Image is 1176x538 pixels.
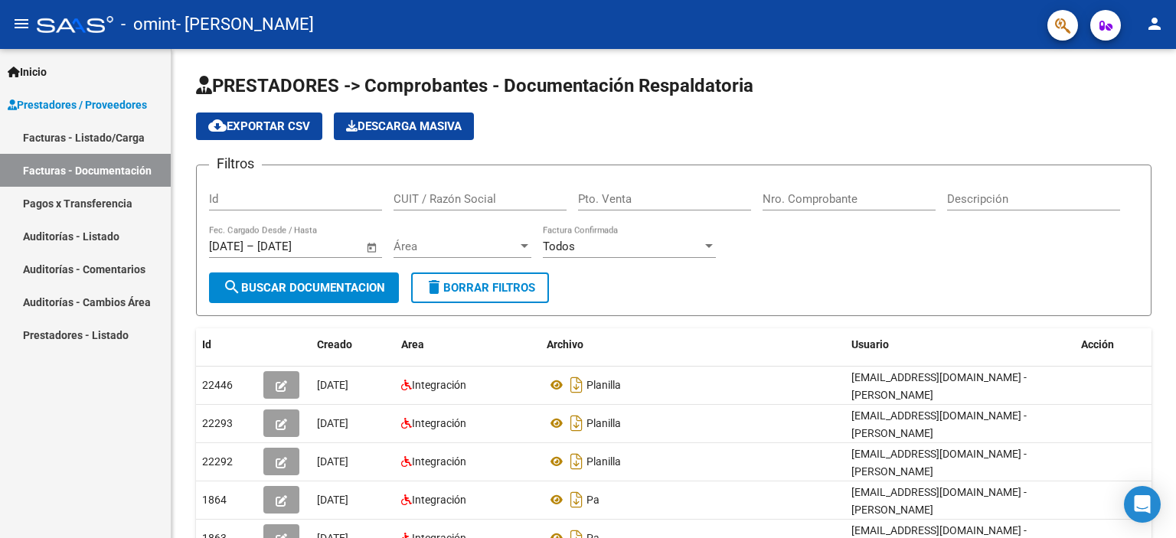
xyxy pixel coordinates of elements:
datatable-header-cell: Usuario [845,328,1075,361]
span: Prestadores / Proveedores [8,96,147,113]
span: Creado [317,338,352,351]
mat-icon: person [1145,15,1164,33]
input: Fecha inicio [209,240,243,253]
app-download-masive: Descarga masiva de comprobantes (adjuntos) [334,112,474,140]
span: [EMAIL_ADDRESS][DOMAIN_NAME] - [PERSON_NAME] [851,409,1027,439]
span: [EMAIL_ADDRESS][DOMAIN_NAME] - [PERSON_NAME] [851,448,1027,478]
datatable-header-cell: Creado [311,328,395,361]
span: – [247,240,254,253]
button: Descarga Masiva [334,112,474,140]
span: Area [401,338,424,351]
span: Área [394,240,518,253]
i: Descargar documento [567,411,586,435]
span: Integración [412,455,466,468]
span: [DATE] [317,417,348,429]
span: 22446 [202,379,233,391]
span: [DATE] [317,455,348,468]
span: [DATE] [317,494,348,506]
span: Archivo [547,338,583,351]
span: Usuario [851,338,889,351]
span: Integración [412,417,466,429]
i: Descargar documento [567,373,586,397]
span: - omint [121,8,176,41]
span: Buscar Documentacion [223,281,385,295]
input: Fecha fin [257,240,332,253]
span: Pa [586,494,599,506]
button: Buscar Documentacion [209,272,399,303]
datatable-header-cell: Archivo [541,328,845,361]
div: Open Intercom Messenger [1124,486,1161,523]
datatable-header-cell: Acción [1075,328,1151,361]
span: [EMAIL_ADDRESS][DOMAIN_NAME] - [PERSON_NAME] [851,486,1027,516]
span: Descarga Masiva [346,119,462,133]
span: Exportar CSV [208,119,310,133]
span: - [PERSON_NAME] [176,8,314,41]
i: Descargar documento [567,487,586,512]
span: Acción [1081,338,1114,351]
h3: Filtros [209,153,262,174]
datatable-header-cell: Area [395,328,541,361]
span: Integración [412,379,466,391]
span: Planilla [586,455,621,468]
span: Integración [412,494,466,506]
i: Descargar documento [567,449,586,474]
span: Inicio [8,64,47,80]
span: Planilla [586,417,621,429]
mat-icon: delete [425,278,443,296]
span: Todos [543,240,575,253]
button: Exportar CSV [196,112,322,140]
button: Open calendar [364,239,381,256]
span: 1864 [202,494,227,506]
span: PRESTADORES -> Comprobantes - Documentación Respaldatoria [196,75,753,96]
mat-icon: cloud_download [208,116,227,135]
span: 22292 [202,455,233,468]
span: Planilla [586,379,621,391]
span: 22293 [202,417,233,429]
span: Borrar Filtros [425,281,535,295]
datatable-header-cell: Id [196,328,257,361]
span: Id [202,338,211,351]
mat-icon: menu [12,15,31,33]
mat-icon: search [223,278,241,296]
span: [DATE] [317,379,348,391]
button: Borrar Filtros [411,272,549,303]
span: [EMAIL_ADDRESS][DOMAIN_NAME] - [PERSON_NAME] [851,371,1027,401]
